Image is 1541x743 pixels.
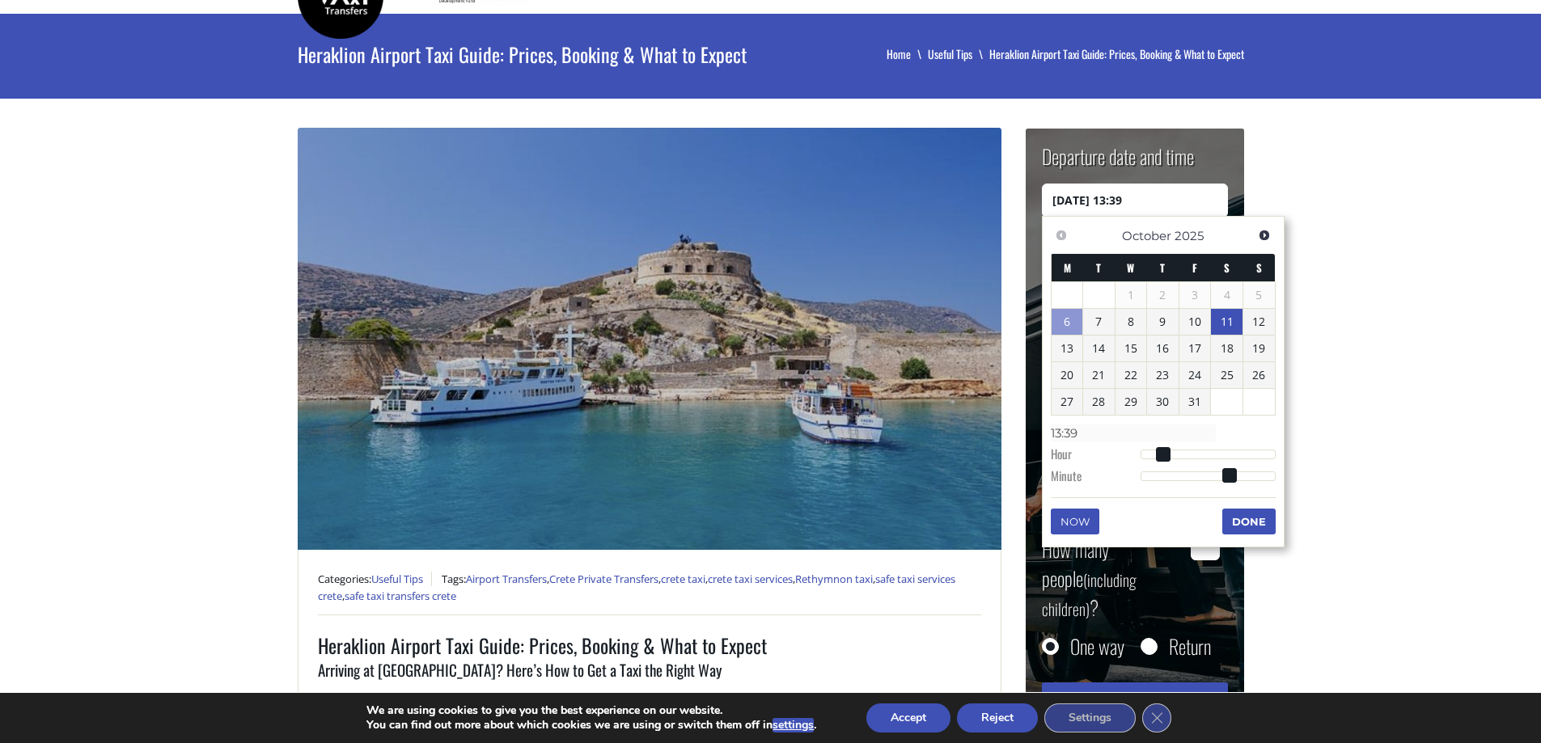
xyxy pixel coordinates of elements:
[1142,703,1171,732] button: Close GDPR Cookie Banner
[1051,509,1099,534] button: Now
[1147,389,1179,415] a: 30
[318,572,432,586] span: Categories:
[1051,225,1073,247] a: Previous
[298,14,824,95] h1: Heraklion Airport Taxi Guide: Prices, Booking & What to Expect
[366,718,816,732] p: You can find out more about which cookies we are using or switch them off in .
[318,659,981,693] h3: Arriving at [GEOGRAPHIC_DATA]? Here’s How to Get a Taxi the Right Way
[887,45,928,62] a: Home
[1116,362,1147,388] a: 22
[1083,336,1115,361] a: 14
[1052,389,1083,415] a: 27
[1052,336,1083,361] a: 13
[1052,309,1083,335] a: 6
[1179,309,1211,335] a: 10
[1224,260,1230,276] span: Saturday
[1083,309,1115,335] a: 7
[1127,260,1134,276] span: Wednesday
[1222,509,1276,534] button: Done
[1042,534,1182,622] label: How many people ?
[1052,362,1083,388] a: 20
[866,703,950,732] button: Accept
[318,572,955,604] a: safe taxi services crete
[1179,282,1211,308] span: 3
[1070,638,1124,654] label: One way
[1160,260,1165,276] span: Thursday
[1147,336,1179,361] a: 16
[1243,309,1275,335] a: 12
[661,572,705,586] a: crete taxi
[345,589,456,603] a: safe taxi transfers crete
[989,46,1244,62] li: Heraklion Airport Taxi Guide: Prices, Booking & What to Expect
[1179,389,1211,415] a: 31
[1083,389,1115,415] a: 28
[928,45,989,62] a: Useful Tips
[1179,362,1211,388] a: 24
[371,572,423,586] a: Useful Tips
[318,631,981,659] h1: Heraklion Airport Taxi Guide: Prices, Booking & What to Expect
[1211,336,1243,361] a: 18
[957,703,1038,732] button: Reject
[549,572,658,586] a: Crete Private Transfers
[1051,445,1141,466] dt: Hour
[1147,362,1179,388] a: 23
[1096,260,1101,276] span: Tuesday
[1192,260,1197,276] span: Friday
[1258,229,1271,242] span: Next
[1042,142,1194,184] label: Departure date and time
[1243,362,1275,388] a: 26
[708,572,793,586] a: crete taxi services
[1211,362,1243,388] a: 25
[466,572,547,586] a: Airport Transfers
[1169,638,1211,654] label: Return
[1211,309,1243,335] a: 11
[1254,225,1276,247] a: Next
[1044,703,1136,732] button: Settings
[795,572,873,586] a: Rethymnon taxi
[1122,228,1171,243] span: October
[1042,682,1228,726] button: Find a transfer
[366,703,816,718] p: We are using cookies to give you the best experience on our website.
[1147,309,1179,335] a: 9
[1042,568,1137,621] small: (including children)
[773,718,814,732] button: settings
[298,128,1001,550] img: Heraklion Airport Taxi Guide: Prices, Booking & What to Expect
[1116,336,1147,361] a: 15
[1243,336,1275,361] a: 19
[1211,282,1243,308] span: 4
[1243,282,1275,308] span: 5
[1116,389,1147,415] a: 29
[1116,309,1147,335] a: 8
[1175,228,1204,243] span: 2025
[1116,282,1147,308] span: 1
[1147,282,1179,308] span: 2
[318,572,955,604] span: Tags: , , , , , ,
[1083,362,1115,388] a: 21
[1179,336,1211,361] a: 17
[1256,260,1262,276] span: Sunday
[1055,229,1068,242] span: Previous
[1064,260,1071,276] span: Monday
[1051,467,1141,488] dt: Minute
